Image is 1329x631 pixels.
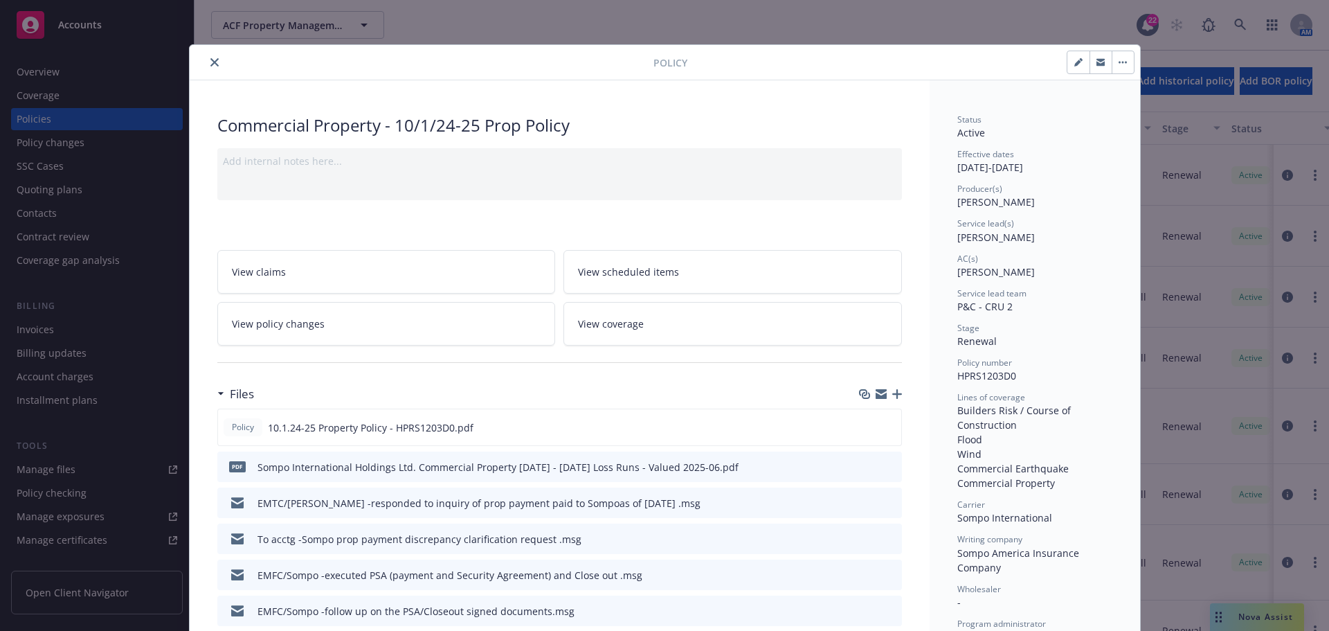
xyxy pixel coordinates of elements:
div: Sompo International Holdings Ltd. Commercial Property [DATE] - [DATE] Loss Runs - Valued 2025-06.pdf [257,460,739,474]
button: download file [861,420,872,435]
span: Policy number [957,357,1012,368]
span: AC(s) [957,253,978,265]
button: preview file [884,532,896,546]
span: Program administrator [957,618,1046,630]
span: View claims [232,265,286,279]
div: [DATE] - [DATE] [957,148,1112,175]
span: View scheduled items [578,265,679,279]
div: Commercial Property - 10/1/24-25 Prop Policy [217,114,902,137]
div: EMFC/Sompo -executed PSA (payment and Security Agreement) and Close out .msg [257,568,642,583]
span: View coverage [578,317,644,331]
button: preview file [884,460,896,474]
a: View scheduled items [563,250,902,294]
div: Wind [957,447,1112,461]
button: preview file [884,568,896,583]
button: close [206,54,223,71]
span: Service lead team [957,287,1027,299]
a: View coverage [563,302,902,346]
span: [PERSON_NAME] [957,195,1035,208]
span: Sompo International [957,511,1052,524]
div: EMFC/Sompo -follow up on the PSA/Closeout signed documents.msg [257,604,575,619]
h3: Files [230,385,254,403]
button: preview file [884,604,896,619]
button: download file [862,532,873,546]
span: - [957,596,961,609]
span: View policy changes [232,317,325,331]
span: 10.1.24-25 Property Policy - HPRS1203D0.pdf [268,420,473,435]
div: To acctg -Sompo prop payment discrepancy clarification request .msg [257,532,581,546]
div: Flood [957,432,1112,447]
button: preview file [883,420,896,435]
button: preview file [884,496,896,510]
span: Carrier [957,499,985,510]
span: Active [957,126,985,139]
span: P&C - CRU 2 [957,300,1013,313]
span: Producer(s) [957,183,1002,195]
span: [PERSON_NAME] [957,231,1035,244]
span: Stage [957,322,979,334]
button: download file [862,460,873,474]
span: Policy [229,421,257,434]
span: HPRS1203D0 [957,369,1016,382]
span: Sompo America Insurance Company [957,546,1082,574]
span: Policy [653,55,687,70]
div: Add internal notes here... [223,154,896,168]
span: Renewal [957,335,997,348]
span: Wholesaler [957,583,1001,595]
div: Commercial Property [957,476,1112,490]
button: download file [862,496,873,510]
a: View policy changes [217,302,556,346]
button: download file [862,604,873,619]
span: Lines of coverage [957,391,1025,403]
span: [PERSON_NAME] [957,265,1035,278]
button: download file [862,568,873,583]
div: Builders Risk / Course of Construction [957,403,1112,432]
span: Effective dates [957,148,1014,160]
span: pdf [229,461,246,472]
span: Status [957,114,982,125]
div: Commercial Earthquake [957,461,1112,476]
span: Writing company [957,533,1022,545]
a: View claims [217,250,556,294]
span: Service lead(s) [957,217,1014,229]
div: EMTC/[PERSON_NAME] -responded to inquiry of prop payment paid to Sompoas of [DATE] .msg [257,496,700,510]
div: Files [217,385,254,403]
